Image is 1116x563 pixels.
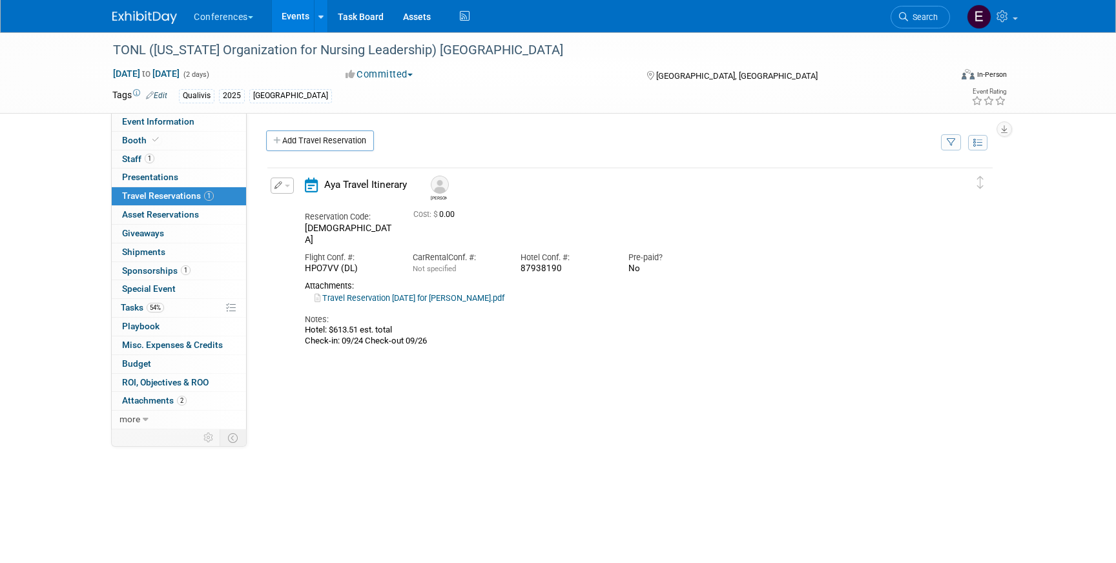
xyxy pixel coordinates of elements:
[305,281,933,291] div: Attachments:
[121,302,164,312] span: Tasks
[119,414,140,424] span: more
[122,283,176,294] span: Special Event
[908,12,938,22] span: Search
[112,299,246,317] a: Tasks54%
[305,211,394,223] div: Reservation Code:
[521,263,609,274] div: 87938190
[656,71,818,81] span: [GEOGRAPHIC_DATA], [GEOGRAPHIC_DATA]
[220,429,247,446] td: Toggle Event Tabs
[122,377,209,387] span: ROI, Objectives & ROO
[971,88,1006,95] div: Event Rating
[425,252,448,262] span: Rental
[122,247,165,257] span: Shipments
[431,176,449,194] img: Aaron Barton
[108,39,931,62] div: TONL ([US_STATE] Organization for Nursing Leadership) [GEOGRAPHIC_DATA]
[413,264,456,273] span: Not specified
[874,67,1007,87] div: Event Format
[112,11,177,24] img: ExhibitDay
[112,88,167,103] td: Tags
[198,429,220,446] td: Personalize Event Tab Strip
[305,325,933,346] div: Hotel: $613.51 est. total Check-in: 09/24 Check-out 09/26
[177,396,187,405] span: 2
[112,169,246,187] a: Presentations
[145,154,154,163] span: 1
[112,336,246,354] a: Misc. Expenses & Credits
[249,89,332,103] div: [GEOGRAPHIC_DATA]
[122,154,154,164] span: Staff
[431,194,447,201] div: Aaron Barton
[179,89,214,103] div: Qualivis
[967,5,991,29] img: Erin Anderson
[122,190,214,201] span: Travel Reservations
[112,113,246,131] a: Event Information
[112,206,246,224] a: Asset Reservations
[122,340,223,350] span: Misc. Expenses & Credits
[122,321,160,331] span: Playbook
[182,70,209,79] span: (2 days)
[112,355,246,373] a: Budget
[341,68,418,81] button: Committed
[147,303,164,312] span: 54%
[122,228,164,238] span: Giveaways
[305,263,393,274] div: HPO7VV (DL)
[324,179,407,190] span: Aya Travel Itinerary
[305,223,391,245] span: [DEMOGRAPHIC_DATA]
[112,132,246,150] a: Booth
[204,191,214,201] span: 1
[112,225,246,243] a: Giveaways
[122,209,199,220] span: Asset Reservations
[977,176,984,189] i: Click and drag to move item
[112,318,246,336] a: Playbook
[305,314,933,325] div: Notes:
[947,139,956,147] i: Filter by Traveler
[122,358,151,369] span: Budget
[146,91,167,100] a: Edit
[112,243,246,261] a: Shipments
[976,70,1007,79] div: In-Person
[181,265,191,275] span: 1
[413,210,460,219] span: 0.00
[891,6,950,28] a: Search
[305,178,318,192] i: Aya Travel Itinerary
[112,374,246,392] a: ROI, Objectives & ROO
[413,252,501,263] div: Car Conf. #:
[413,210,439,219] span: Cost: $
[122,265,191,276] span: Sponsorships
[112,262,246,280] a: Sponsorships1
[428,176,450,201] div: Aaron Barton
[112,280,246,298] a: Special Event
[112,187,246,205] a: Travel Reservations1
[122,135,161,145] span: Booth
[315,293,504,303] a: Travel Reservation [DATE] for [PERSON_NAME].pdf
[962,69,975,79] img: Format-Inperson.png
[122,116,194,127] span: Event Information
[628,252,717,263] div: Pre-paid?
[112,392,246,410] a: Attachments2
[628,263,640,273] span: No
[112,411,246,429] a: more
[305,252,393,263] div: Flight Conf. #:
[266,130,374,151] a: Add Travel Reservation
[219,89,245,103] div: 2025
[521,252,609,263] div: Hotel Conf. #:
[112,150,246,169] a: Staff1
[122,172,178,182] span: Presentations
[140,68,152,79] span: to
[112,68,180,79] span: [DATE] [DATE]
[122,395,187,405] span: Attachments
[152,136,159,143] i: Booth reservation complete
